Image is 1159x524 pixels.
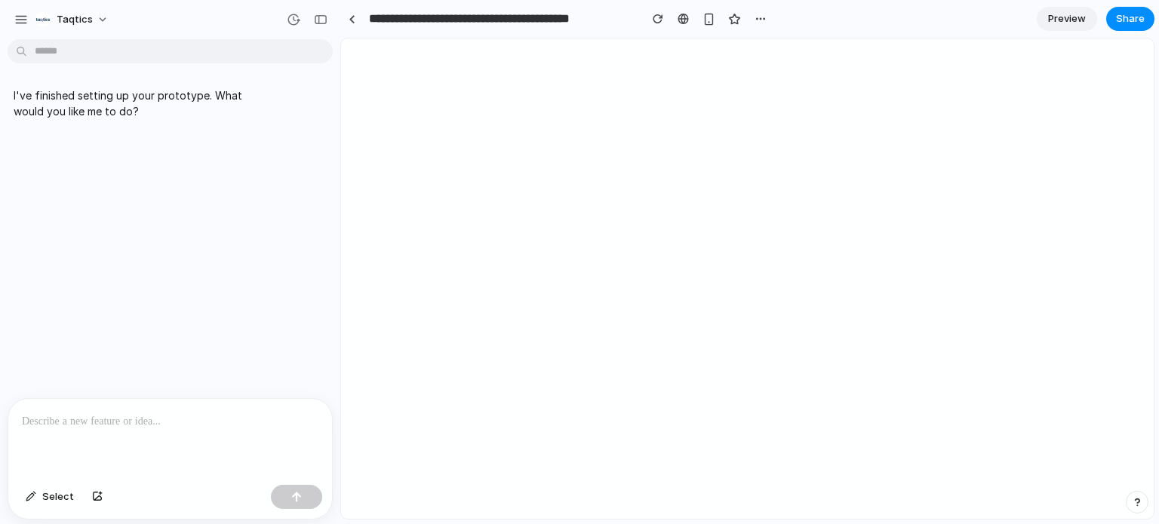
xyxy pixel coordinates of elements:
[14,87,266,119] p: I've finished setting up your prototype. What would you like me to do?
[57,12,93,27] span: Taqtics
[1106,7,1154,31] button: Share
[1116,11,1145,26] span: Share
[1048,11,1086,26] span: Preview
[18,485,81,509] button: Select
[29,8,116,32] button: Taqtics
[1037,7,1097,31] a: Preview
[42,489,74,504] span: Select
